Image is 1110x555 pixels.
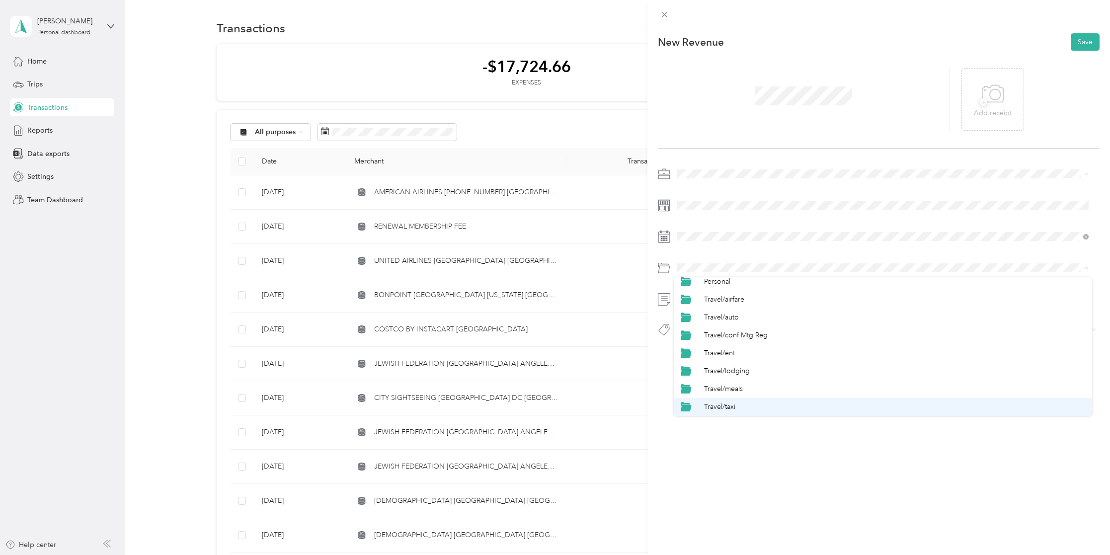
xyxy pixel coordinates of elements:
[704,313,739,321] span: Travel/auto
[704,367,750,375] span: Travel/lodging
[980,98,987,106] span: +
[658,35,724,49] p: New Revenue
[704,402,735,411] span: Travel/taxi
[704,277,730,286] span: Personal
[704,295,744,304] span: Travel/airfare
[704,331,768,339] span: Travel/conf Mtg Reg
[974,108,1012,119] p: Add receipt
[704,349,735,357] span: Travel/ent
[1071,33,1100,51] button: Save
[1054,499,1110,555] iframe: Everlance-gr Chat Button Frame
[704,385,743,393] span: Travel/meals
